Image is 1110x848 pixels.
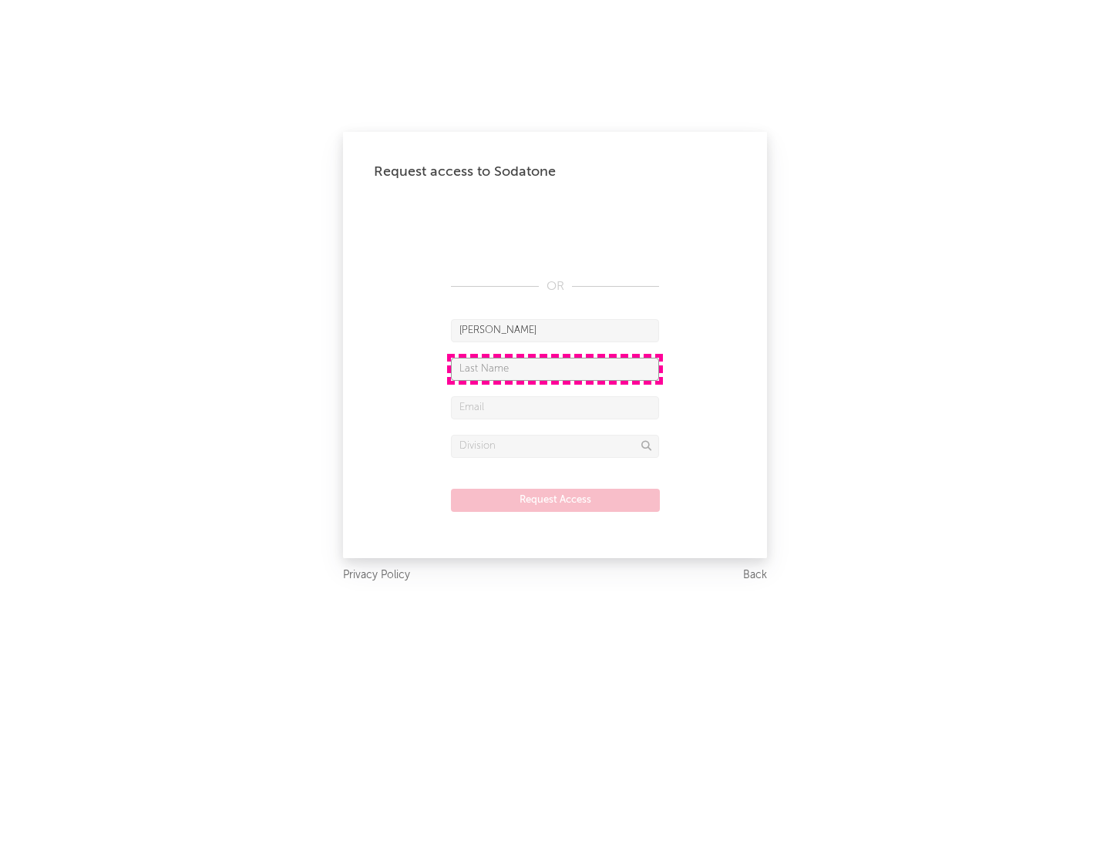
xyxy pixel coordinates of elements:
a: Back [743,566,767,585]
input: Division [451,435,659,458]
input: Email [451,396,659,419]
div: Request access to Sodatone [374,163,736,181]
div: OR [451,278,659,296]
input: Last Name [451,358,659,381]
a: Privacy Policy [343,566,410,585]
input: First Name [451,319,659,342]
button: Request Access [451,489,660,512]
